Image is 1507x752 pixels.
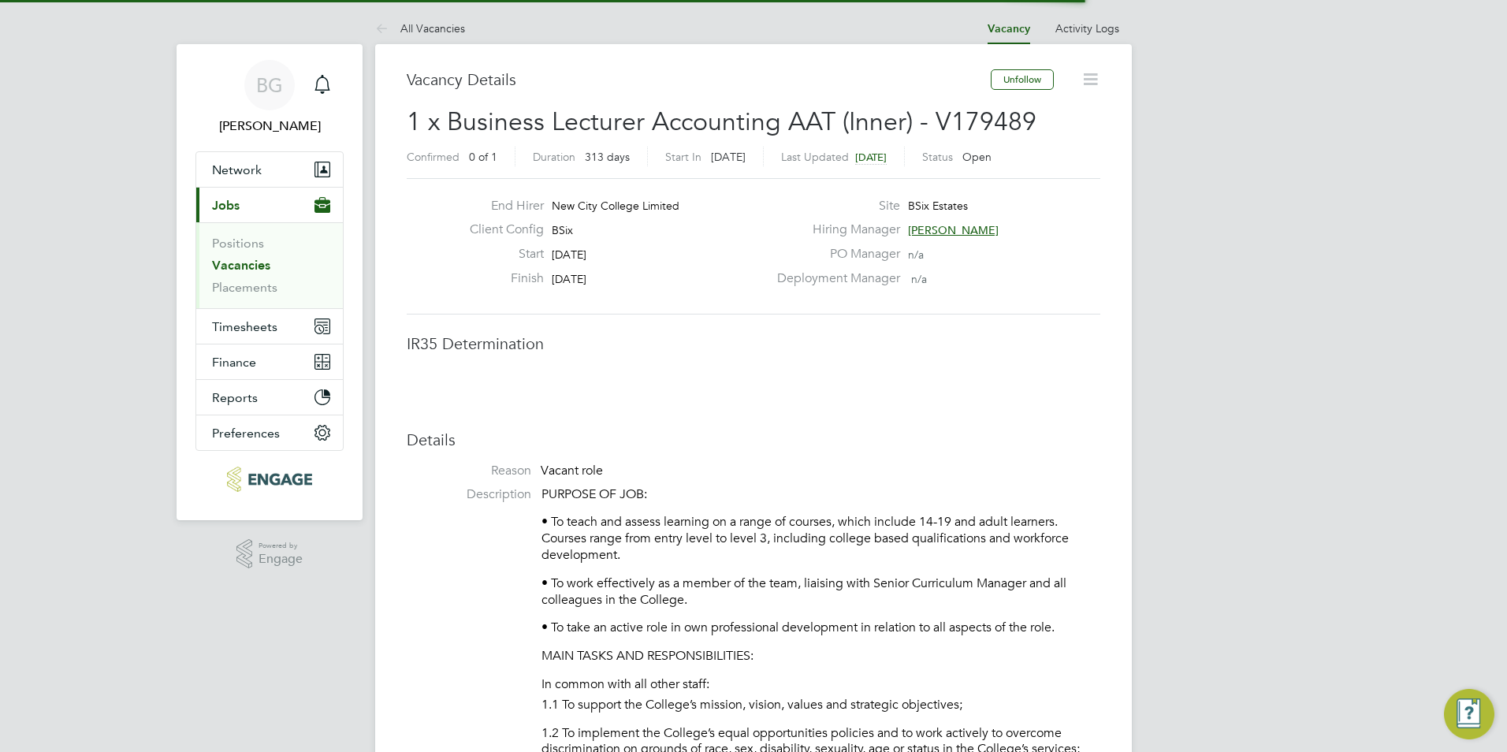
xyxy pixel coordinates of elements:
[908,223,999,237] span: [PERSON_NAME]
[855,151,887,164] span: [DATE]
[196,309,343,344] button: Timesheets
[375,21,465,35] a: All Vacancies
[212,319,277,334] span: Timesheets
[195,60,344,136] a: BG[PERSON_NAME]
[227,467,311,492] img: carbonrecruitment-logo-retina.png
[469,150,497,164] span: 0 of 1
[552,223,573,237] span: BSix
[541,486,1100,503] p: PURPOSE OF JOB:
[541,575,1100,609] p: • To work effectively as a member of the team, liaising with Senior Curriculum Manager and all co...
[552,248,586,262] span: [DATE]
[212,198,240,213] span: Jobs
[908,199,968,213] span: BSix Estates
[212,258,270,273] a: Vacancies
[781,150,849,164] label: Last Updated
[407,106,1036,137] span: 1 x Business Lecturer Accounting AAT (Inner) - V179489
[195,467,344,492] a: Go to home page
[457,198,544,214] label: End Hirer
[196,415,343,450] button: Preferences
[196,152,343,187] button: Network
[585,150,630,164] span: 313 days
[196,188,343,222] button: Jobs
[196,380,343,415] button: Reports
[212,280,277,295] a: Placements
[541,463,603,478] span: Vacant role
[212,390,258,405] span: Reports
[552,199,679,213] span: New City College Limited
[1055,21,1119,35] a: Activity Logs
[407,69,991,90] h3: Vacancy Details
[196,222,343,308] div: Jobs
[552,272,586,286] span: [DATE]
[457,246,544,262] label: Start
[541,620,1100,636] p: • To take an active role in own professional development in relation to all aspects of the role.
[407,150,460,164] label: Confirmed
[407,333,1100,354] h3: IR35 Determination
[457,270,544,287] label: Finish
[908,248,924,262] span: n/a
[541,648,1100,665] p: MAIN TASKS AND RESPONSIBILITIES:
[711,150,746,164] span: [DATE]
[541,676,1100,697] li: In common with all other staff:
[212,426,280,441] span: Preferences
[1444,689,1494,739] button: Engage Resource Center
[962,150,992,164] span: Open
[768,270,900,287] label: Deployment Manager
[259,539,303,553] span: Powered by
[407,463,531,479] label: Reason
[991,69,1054,90] button: Unfollow
[212,355,256,370] span: Finance
[988,22,1030,35] a: Vacancy
[212,236,264,251] a: Positions
[407,486,531,503] label: Description
[922,150,953,164] label: Status
[768,198,900,214] label: Site
[236,539,303,569] a: Powered byEngage
[195,117,344,136] span: Becky Green
[541,514,1100,563] p: • To teach and assess learning on a range of courses, which include 14-19 and adult learners. Cou...
[196,344,343,379] button: Finance
[457,222,544,238] label: Client Config
[212,162,262,177] span: Network
[259,553,303,566] span: Engage
[911,272,927,286] span: n/a
[177,44,363,520] nav: Main navigation
[407,430,1100,450] h3: Details
[541,697,1100,713] p: 1.1 To support the College’s mission, vision, values and strategic objectives;
[256,75,283,95] span: BG
[768,222,900,238] label: Hiring Manager
[665,150,701,164] label: Start In
[768,246,900,262] label: PO Manager
[533,150,575,164] label: Duration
